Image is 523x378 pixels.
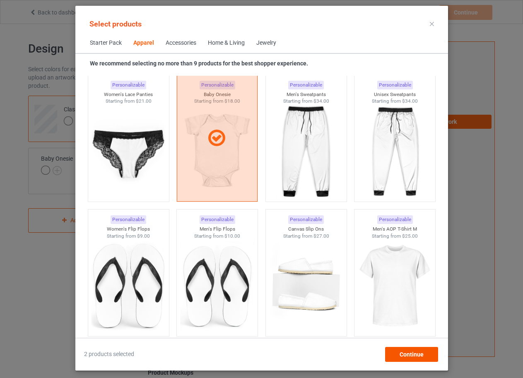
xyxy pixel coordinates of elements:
div: Home & Living [208,39,245,47]
img: regular.jpg [269,105,343,197]
div: Apparel [133,39,154,47]
div: Men's Flip Flops [177,226,258,233]
div: Personalizable [111,215,146,224]
span: 2 products selected [84,350,134,359]
img: regular.jpg [269,239,343,332]
div: Jewelry [256,39,276,47]
div: Unisex Sweatpants [354,91,435,98]
img: regular.jpg [91,239,165,332]
span: $10.00 [224,233,240,239]
div: Starting from [265,98,346,105]
div: Accessories [166,39,196,47]
div: Starting from [88,233,169,240]
img: regular.jpg [358,239,432,332]
div: Women's Flip Flops [88,226,169,233]
span: $34.00 [402,98,418,104]
span: Continue [399,351,423,358]
strong: We recommend selecting no more than 9 products for the best shopper experience. [90,60,308,67]
div: Personalizable [377,215,412,224]
div: Canvas Slip Ons [265,226,346,233]
div: Starting from [354,233,435,240]
div: Personalizable [288,215,324,224]
div: Personalizable [288,81,324,89]
div: Men's AOP T-Shirt M [354,226,435,233]
img: regular.jpg [91,105,165,197]
span: $21.00 [135,98,151,104]
div: Starting from [88,98,169,105]
div: Continue [385,347,438,362]
div: Starting from [354,98,435,105]
div: Personalizable [199,215,235,224]
img: regular.jpg [180,239,254,332]
div: Personalizable [377,81,412,89]
span: Select products [89,19,142,28]
img: regular.jpg [358,105,432,197]
span: Starter Pack [84,33,128,53]
div: Starting from [265,233,346,240]
span: $27.00 [313,233,329,239]
span: $25.00 [402,233,418,239]
div: Starting from [177,233,258,240]
span: $9.00 [137,233,150,239]
div: Men's Sweatpants [265,91,346,98]
div: Women's Lace Panties [88,91,169,98]
span: $34.00 [313,98,329,104]
div: Personalizable [111,81,146,89]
